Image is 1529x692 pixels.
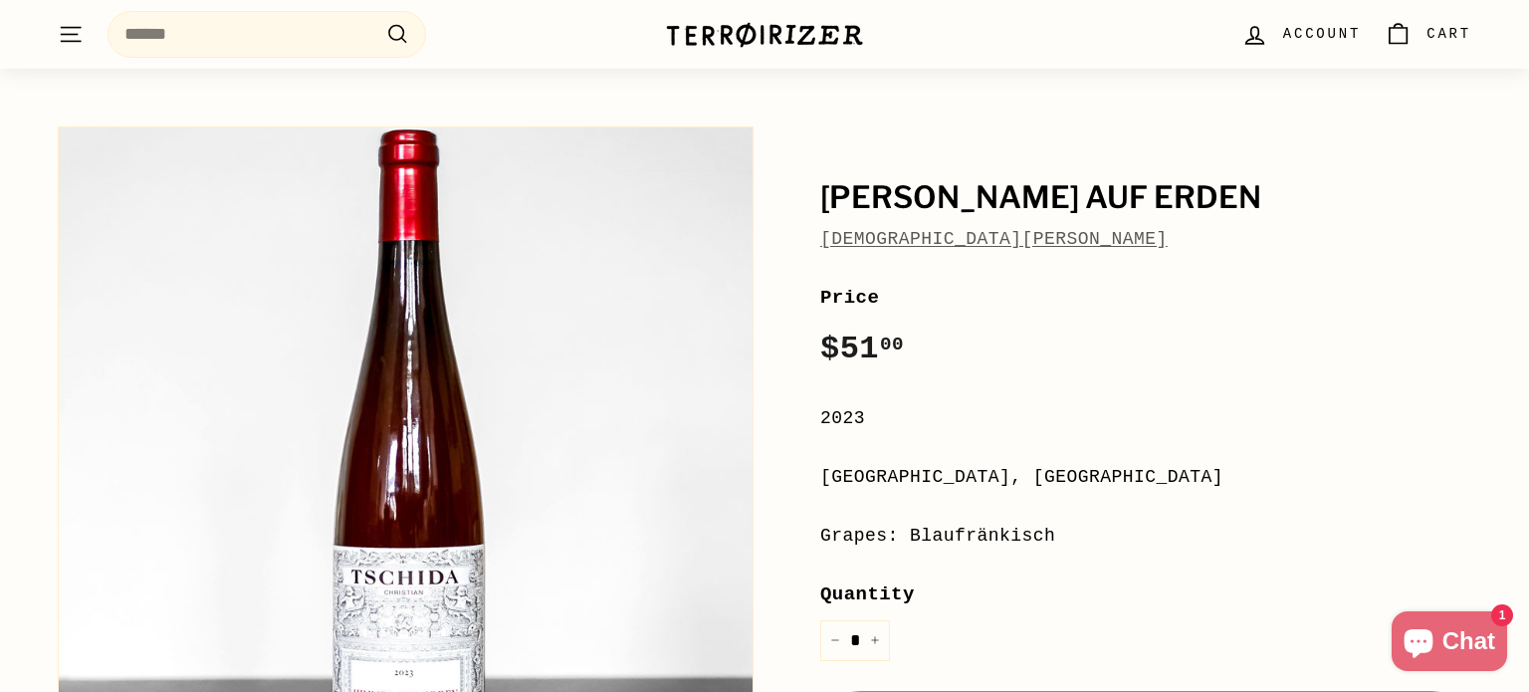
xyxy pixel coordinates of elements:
[1283,23,1361,45] span: Account
[820,463,1471,492] div: [GEOGRAPHIC_DATA], [GEOGRAPHIC_DATA]
[880,334,904,355] sup: 00
[820,522,1471,551] div: Grapes: Blaufränkisch
[1229,5,1373,64] a: Account
[820,620,850,661] button: Reduce item quantity by one
[1386,611,1513,676] inbox-online-store-chat: Shopify online store chat
[1426,23,1471,45] span: Cart
[1373,5,1483,64] a: Cart
[820,579,1471,609] label: Quantity
[820,620,890,661] input: quantity
[820,229,1168,249] a: [DEMOGRAPHIC_DATA][PERSON_NAME]
[820,181,1471,215] h1: [PERSON_NAME] Auf Erden
[820,404,1471,433] div: 2023
[820,331,904,367] span: $51
[820,283,1471,313] label: Price
[860,620,890,661] button: Increase item quantity by one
